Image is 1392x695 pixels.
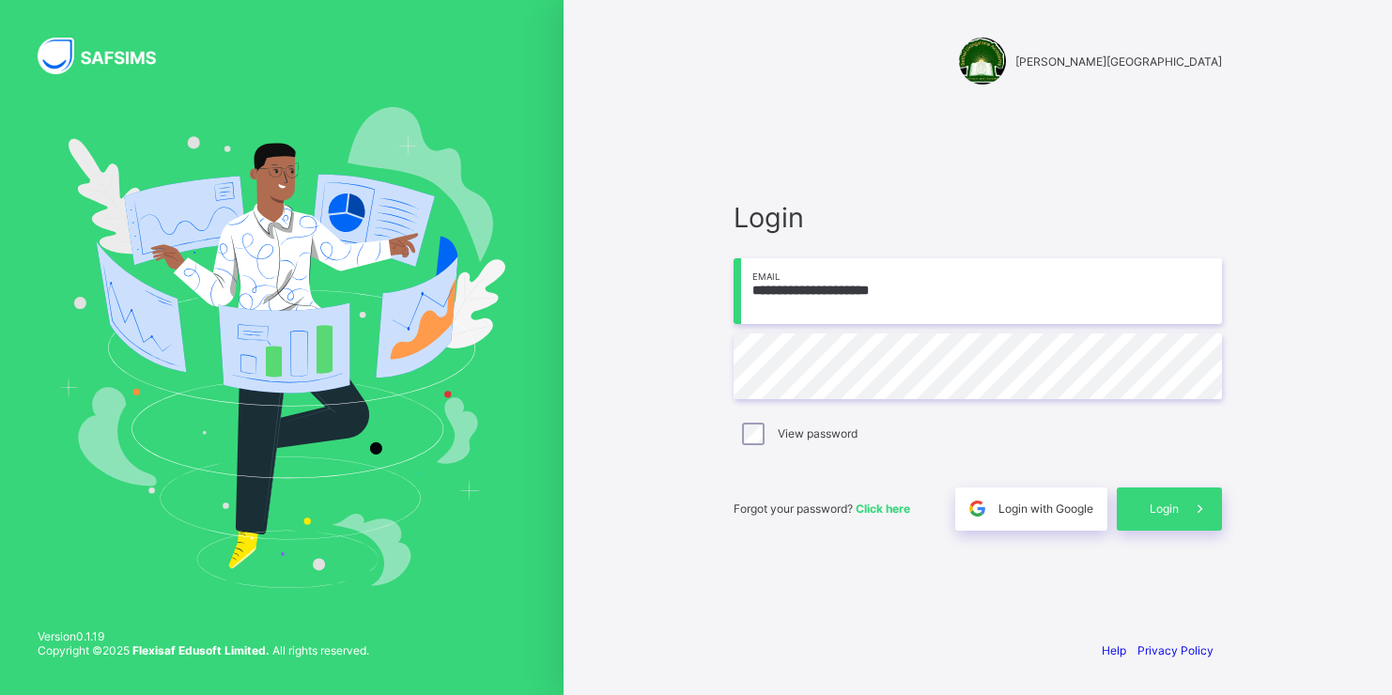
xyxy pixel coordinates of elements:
[967,498,988,519] img: google.396cfc9801f0270233282035f929180a.svg
[1102,643,1126,657] a: Help
[998,502,1093,516] span: Login with Google
[38,629,369,643] span: Version 0.1.19
[1015,54,1222,69] span: [PERSON_NAME][GEOGRAPHIC_DATA]
[1150,502,1179,516] span: Login
[1137,643,1214,657] a: Privacy Policy
[38,38,178,74] img: SAFSIMS Logo
[778,426,858,440] label: View password
[856,502,910,516] a: Click here
[38,643,369,657] span: Copyright © 2025 All rights reserved.
[734,502,910,516] span: Forgot your password?
[734,201,1222,234] span: Login
[132,643,270,657] strong: Flexisaf Edusoft Limited.
[58,107,505,588] img: Hero Image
